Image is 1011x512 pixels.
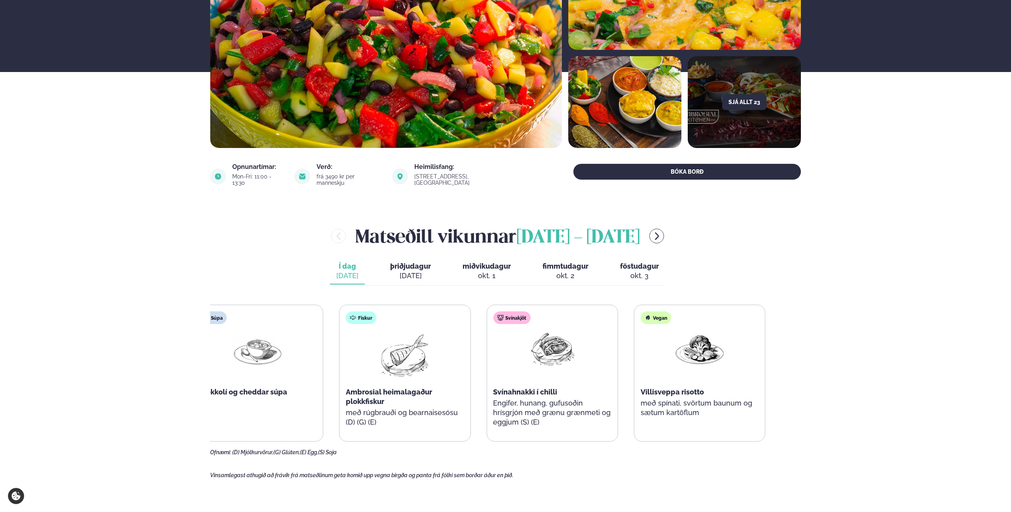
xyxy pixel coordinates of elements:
span: Ambrosial heimalagaður plokkfiskur [346,388,432,406]
img: Vegan.png [674,330,725,367]
button: menu-btn-right [649,229,664,243]
img: Soup.png [232,330,283,367]
img: image alt [294,169,310,184]
div: Fiskur [346,311,376,324]
img: fish.png [379,330,430,381]
span: (D) Mjólkurvörur, [232,449,273,455]
button: miðvikudagur okt. 1 [456,258,517,284]
span: þriðjudagur [390,262,431,270]
span: (G) Glúten, [273,449,300,455]
div: frá 3490 kr per manneskju [317,173,383,186]
div: okt. 3 [620,271,659,281]
img: image alt [568,56,681,148]
img: fish.svg [350,315,356,321]
div: [DATE] [336,271,358,281]
div: Súpa [199,311,227,324]
span: [DATE] - [DATE] [516,229,640,247]
div: [DATE] [390,271,431,281]
div: Verð: [317,164,383,170]
div: Svínakjöt [493,311,530,324]
span: föstudagur [620,262,659,270]
img: image alt [210,169,226,184]
span: Brokkolí og cheddar súpa [199,388,287,396]
span: Ofnæmi: [210,449,231,455]
span: (E) Egg, [300,449,318,455]
div: okt. 1 [463,271,511,281]
img: image alt [392,169,408,184]
img: pork.svg [497,315,503,321]
h2: Matseðill vikunnar [355,223,640,249]
div: Vegan [641,311,671,324]
a: Cookie settings [8,488,24,504]
div: Heimilisfang: [414,164,524,170]
button: Sjá allt 23 [722,94,766,110]
div: Mon-Fri: 11:00 - 13:30 [232,173,285,186]
div: Opnunartímar: [232,164,285,170]
button: menu-btn-left [331,229,346,243]
button: föstudagur okt. 3 [614,258,665,284]
div: [STREET_ADDRESS], [GEOGRAPHIC_DATA] [414,173,524,186]
span: Í dag [336,262,358,271]
button: fimmtudagur okt. 2 [536,258,595,284]
a: link [414,178,524,188]
span: fimmtudagur [542,262,588,270]
p: með rúgbrauði og bearnaisesósu (D) (G) (E) [346,408,464,427]
p: (D) [199,398,317,408]
img: Pork-Meat.png [527,330,578,367]
button: Í dag [DATE] [330,258,365,284]
span: Svínahnakki í chilli [493,388,557,396]
button: þriðjudagur [DATE] [384,258,437,284]
p: með spínati, svörtum baunum og sætum kartöflum [641,398,759,417]
span: (S) Soja [318,449,337,455]
span: Vinsamlegast athugið að frávik frá matseðlinum geta komið upp vegna birgða og panta frá fólki sem... [210,472,513,478]
div: okt. 2 [542,271,588,281]
p: Engifer, hunang, gufusoðin hrísgrjón með grænu grænmeti og eggjum (S) (E) [493,398,611,427]
span: miðvikudagur [463,262,511,270]
img: Vegan.svg [645,315,651,321]
button: BÓKA BORÐ [573,164,801,180]
span: Villisveppa risotto [641,388,704,396]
